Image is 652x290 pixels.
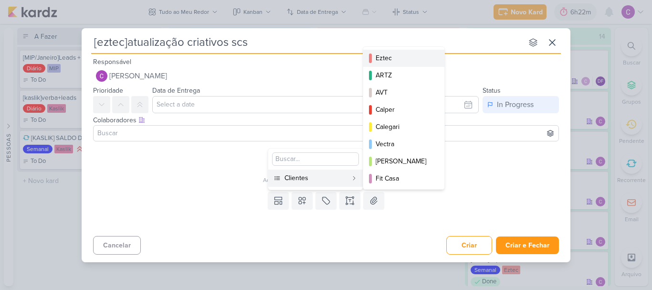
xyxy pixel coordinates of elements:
button: Fit Casa [363,170,444,187]
div: Adicione um item abaixo ou selecione um template [93,176,565,184]
div: Calegari [376,122,433,132]
label: Responsável [93,58,131,66]
span: [PERSON_NAME] [109,70,167,82]
input: Select a date [152,96,479,113]
label: Status [483,86,501,95]
div: Clientes [284,173,347,183]
div: Fit Casa [376,173,433,183]
button: Clientes [268,170,363,187]
div: Colaboradores [93,115,559,125]
button: Calper [363,101,444,118]
img: Carlos Lima [96,70,107,82]
div: Vectra [376,139,433,149]
input: Kard Sem Título [91,34,523,51]
button: Calegari [363,118,444,136]
div: [PERSON_NAME] [376,156,433,166]
div: AVT [376,87,433,97]
button: ARTZ [363,67,444,84]
button: Criar e Fechar [496,236,559,254]
label: Prioridade [93,86,123,95]
button: [PERSON_NAME] [93,67,559,85]
div: In Progress [497,99,534,110]
div: ARTZ [376,70,433,80]
input: Buscar... [272,152,359,166]
div: Eztec [376,53,433,63]
button: Vectra [363,136,444,153]
button: In Progress [483,96,559,113]
button: [PERSON_NAME] [363,153,444,170]
label: Data de Entrega [152,86,200,95]
button: Cancelar [93,236,141,255]
div: Esse kard não possui nenhum item [93,164,565,176]
button: Criar [446,236,492,255]
div: Calper [376,105,433,115]
button: Eztec [363,50,444,67]
button: AVT [363,84,444,101]
button: Tec Vendas [363,187,444,204]
input: Buscar [95,128,557,139]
